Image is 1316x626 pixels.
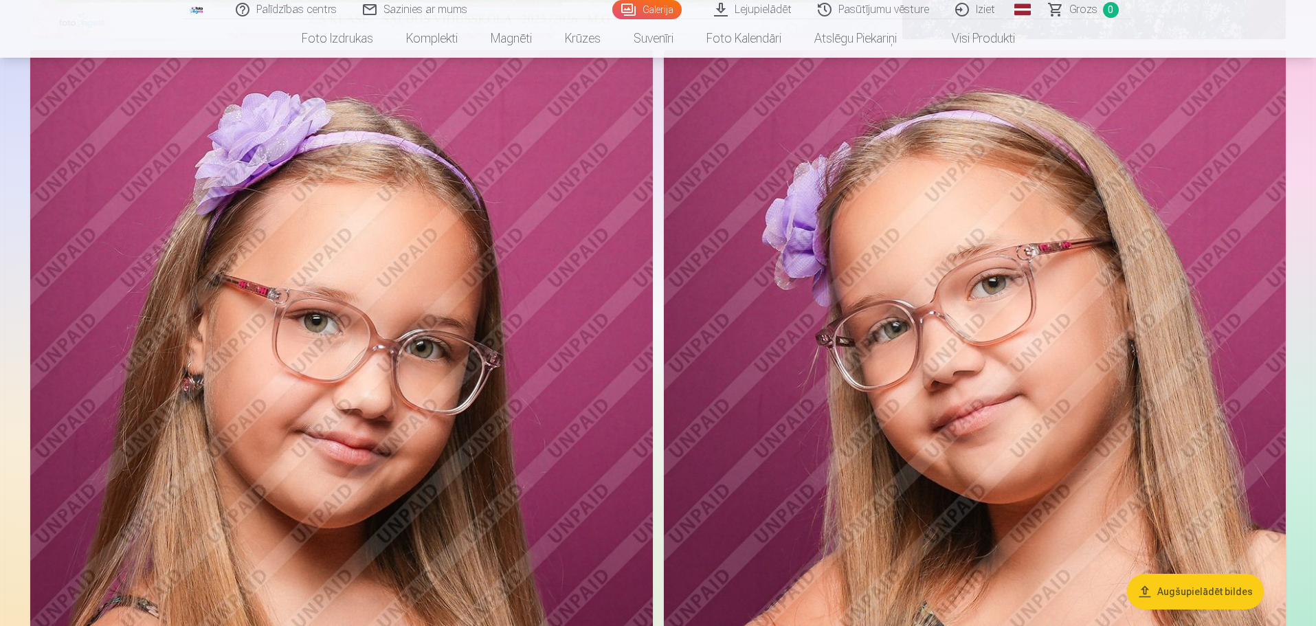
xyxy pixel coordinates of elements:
[798,19,913,58] a: Atslēgu piekariņi
[548,19,617,58] a: Krūzes
[913,19,1031,58] a: Visi produkti
[190,5,205,14] img: /fa1
[1127,574,1264,610] button: Augšupielādēt bildes
[474,19,548,58] a: Magnēti
[390,19,474,58] a: Komplekti
[1069,1,1097,18] span: Grozs
[285,19,390,58] a: Foto izdrukas
[690,19,798,58] a: Foto kalendāri
[617,19,690,58] a: Suvenīri
[1103,2,1119,18] span: 0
